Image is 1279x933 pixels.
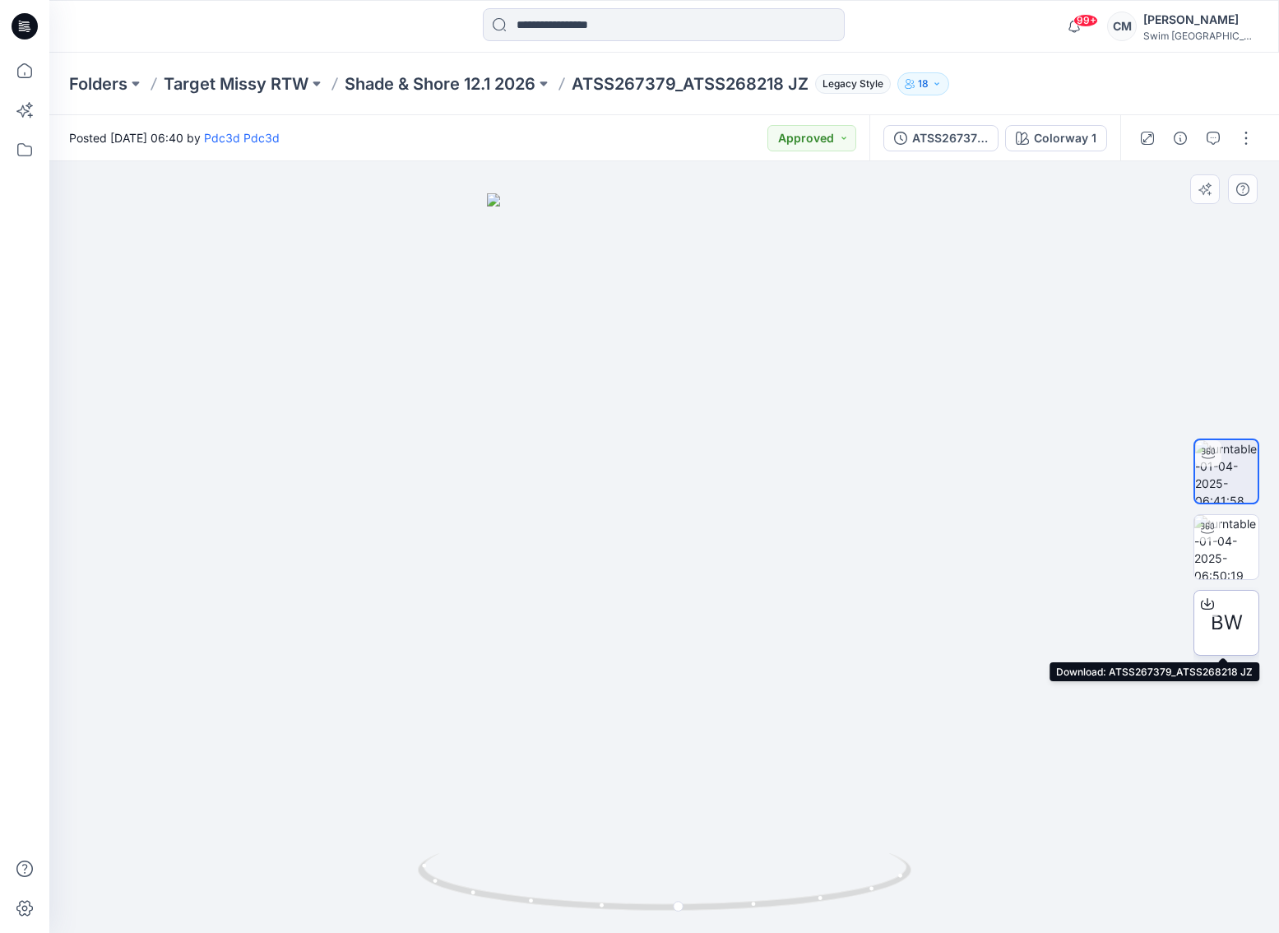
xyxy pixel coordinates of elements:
[897,72,949,95] button: 18
[918,75,929,93] p: 18
[572,72,809,95] p: ATSS267379_ATSS268218 JZ
[69,129,280,146] span: Posted [DATE] 06:40 by
[1194,515,1258,579] img: turntable-01-04-2025-06:50:19
[1167,125,1193,151] button: Details
[164,72,308,95] a: Target Missy RTW
[1211,608,1243,638] span: BW
[1107,12,1137,41] div: CM
[69,72,127,95] a: Folders
[1034,129,1096,147] div: Colorway 1
[1005,125,1107,151] button: Colorway 1
[345,72,535,95] a: Shade & Shore 12.1 2026
[883,125,999,151] button: ATSS267379_ATSS268218 JZ
[815,74,891,94] span: Legacy Style
[1143,30,1258,42] div: Swim [GEOGRAPHIC_DATA]
[809,72,891,95] button: Legacy Style
[204,131,280,145] a: Pdc3d Pdc3d
[912,129,988,147] div: ATSS267379_ATSS268218 JZ
[1195,440,1258,503] img: turntable-01-04-2025-06:41:58
[1143,10,1258,30] div: [PERSON_NAME]
[1073,14,1098,27] span: 99+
